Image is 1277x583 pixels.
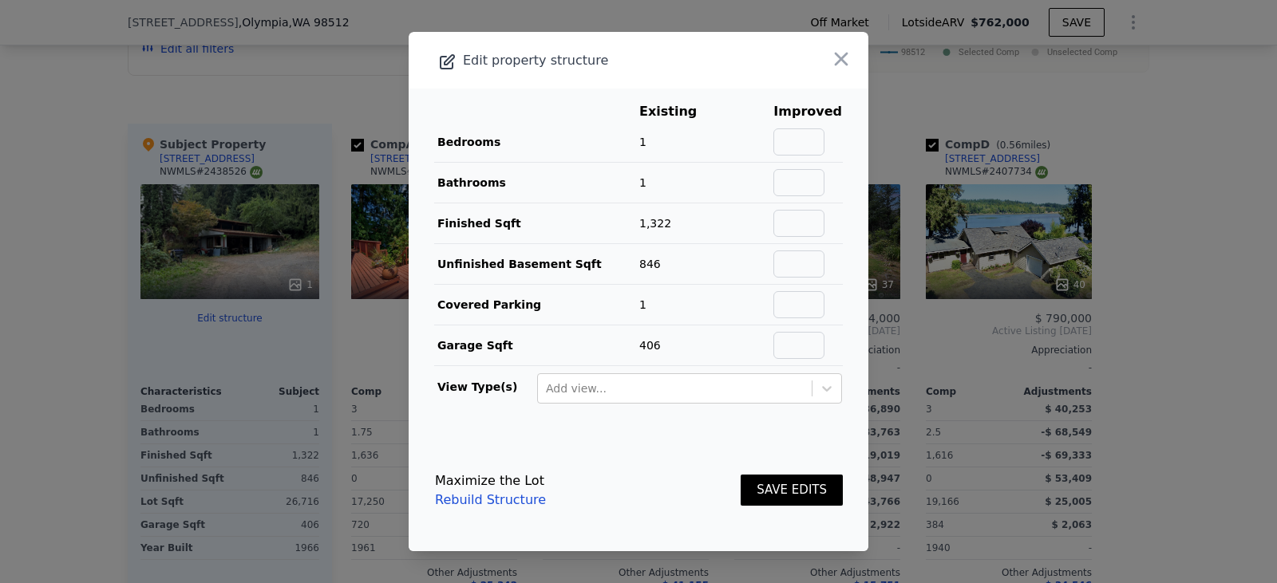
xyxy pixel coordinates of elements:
td: Bathrooms [434,163,638,203]
td: Bedrooms [434,122,638,163]
a: Rebuild Structure [435,490,546,510]
td: View Type(s) [434,366,536,404]
span: 1,322 [639,217,671,230]
span: 1 [639,176,646,189]
td: Unfinished Basement Sqft [434,244,638,285]
span: 1 [639,298,646,311]
th: Improved [773,101,843,122]
td: Garage Sqft [434,325,638,366]
span: 846 [639,258,661,270]
td: Finished Sqft [434,203,638,244]
button: SAVE EDITS [741,475,843,506]
span: 406 [639,339,661,352]
div: Maximize the Lot [435,471,546,490]
td: Covered Parking [434,285,638,325]
th: Existing [638,101,722,122]
div: Edit property structure [409,49,777,72]
span: 1 [639,136,646,148]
